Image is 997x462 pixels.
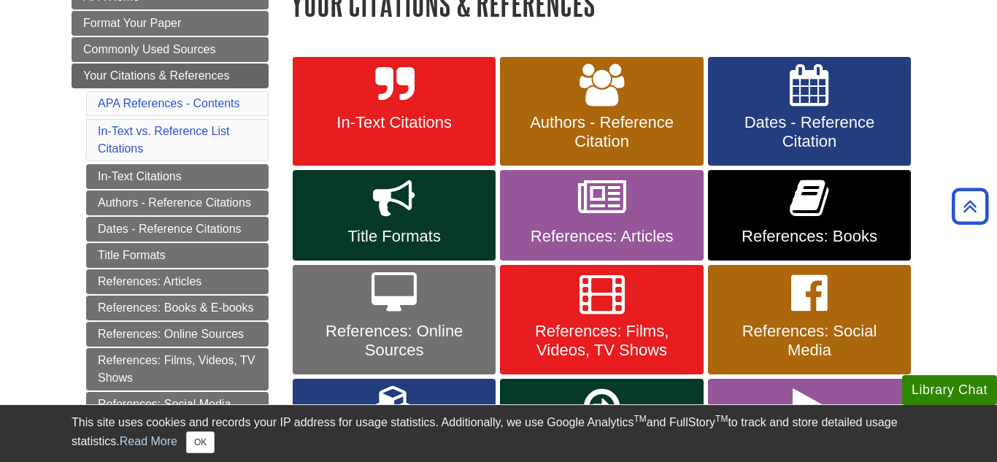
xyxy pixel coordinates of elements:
[120,435,177,447] a: Read More
[72,11,269,36] a: Format Your Paper
[293,57,496,166] a: In-Text Citations
[708,170,911,261] a: References: Books
[634,414,646,424] sup: TM
[98,125,230,155] a: In-Text vs. Reference List Citations
[902,375,997,405] button: Library Chat
[86,296,269,320] a: References: Books & E-books
[708,265,911,374] a: References: Social Media
[304,227,485,246] span: Title Formats
[72,414,925,453] div: This site uses cookies and records your IP address for usage statistics. Additionally, we use Goo...
[86,269,269,294] a: References: Articles
[72,63,269,88] a: Your Citations & References
[83,17,181,29] span: Format Your Paper
[86,322,269,347] a: References: Online Sources
[304,322,485,360] span: References: Online Sources
[719,227,900,246] span: References: Books
[719,113,900,151] span: Dates - Reference Citation
[186,431,215,453] button: Close
[500,265,703,374] a: References: Films, Videos, TV Shows
[708,57,911,166] a: Dates - Reference Citation
[511,227,692,246] span: References: Articles
[293,265,496,374] a: References: Online Sources
[83,69,229,82] span: Your Citations & References
[715,414,728,424] sup: TM
[719,322,900,360] span: References: Social Media
[500,57,703,166] a: Authors - Reference Citation
[500,170,703,261] a: References: Articles
[86,190,269,215] a: Authors - Reference Citations
[304,113,485,132] span: In-Text Citations
[511,322,692,360] span: References: Films, Videos, TV Shows
[86,217,269,242] a: Dates - Reference Citations
[86,392,269,417] a: References: Social Media
[83,43,215,55] span: Commonly Used Sources
[86,348,269,390] a: References: Films, Videos, TV Shows
[947,196,993,216] a: Back to Top
[511,113,692,151] span: Authors - Reference Citation
[293,170,496,261] a: Title Formats
[86,164,269,189] a: In-Text Citations
[86,243,269,268] a: Title Formats
[98,97,239,109] a: APA References - Contents
[72,37,269,62] a: Commonly Used Sources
